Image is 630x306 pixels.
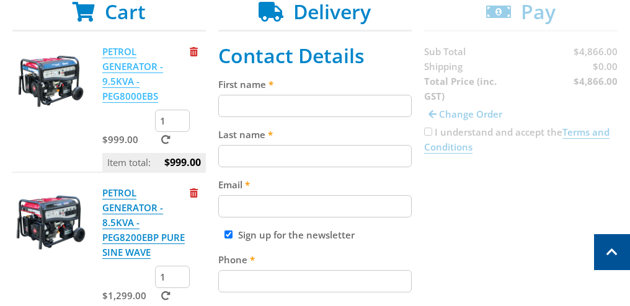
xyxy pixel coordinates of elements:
[102,153,206,172] p: Item total:
[218,270,412,292] input: Please enter your telephone number.
[102,186,185,259] a: PETROL GENERATOR - 8.5KVA - PEG8200EBP PURE SINE WAVE
[218,127,412,142] label: Last name
[218,77,412,92] label: First name
[190,45,198,58] a: Remove from cart
[102,288,153,303] p: $1,299.00
[14,185,88,260] img: PETROL GENERATOR - 8.5KVA - PEG8200EBP PURE SINE WAVE
[218,44,412,68] h2: Contact Details
[218,177,412,192] label: Email
[218,95,412,117] input: Please enter your first name.
[190,186,198,199] a: Remove from cart
[238,229,355,241] label: Sign up for the newsletter
[102,132,153,147] p: $999.00
[164,153,201,172] span: $999.00
[218,145,412,167] input: Please enter your last name.
[218,252,412,267] label: Phone
[218,195,412,217] input: Please enter your email address.
[14,44,88,118] img: PETROL GENERATOR - 9.5KVA - PEG8000EBS
[102,45,163,103] a: PETROL GENERATOR - 9.5KVA - PEG8000EBS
